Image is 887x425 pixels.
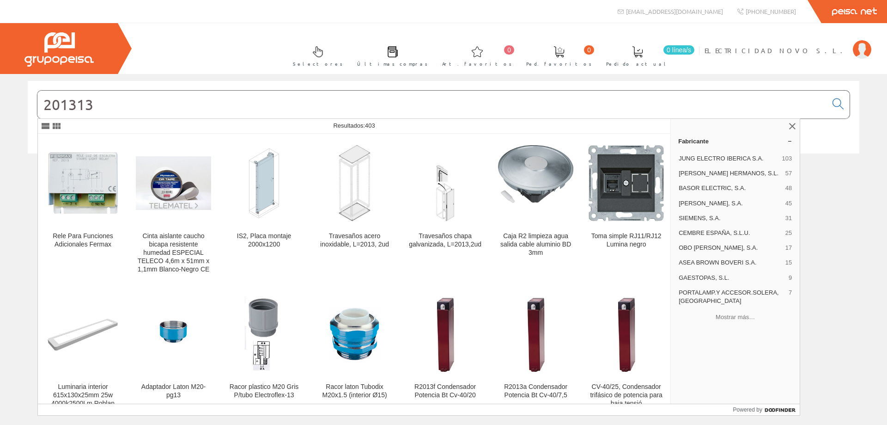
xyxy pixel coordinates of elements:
span: PORTALAMP.Y ACCESOR.SOLERA, [GEOGRAPHIC_DATA] [679,289,785,305]
span: OBO [PERSON_NAME], S.A. [679,244,782,252]
span: 15 [785,259,792,267]
span: 9 [789,274,792,282]
img: Racor laton Tubodix M20x1.5 (interior Ø15) [317,296,392,372]
a: R2013f Condensador Potencia Bt Cv-40/20 R2013f Condensador Potencia Bt Cv-40/20 [400,285,490,419]
img: IS2, Placa montaje 2000x1200 [226,145,302,221]
span: Powered by [733,406,762,414]
img: Rele Para Funciones Adicionales Fermax [45,150,121,216]
span: 57 [785,169,792,178]
a: Adaptador Laton M20-pg13 Adaptador Laton M20-pg13 [128,285,219,419]
span: ELECTRICIDAD NOVO S.L. [705,46,848,55]
span: 45 [785,199,792,208]
div: R2013a Condensador Potencia Bt Cv-40/7,5 [498,383,573,400]
span: [PERSON_NAME], S.A. [679,199,782,208]
span: 7 [789,289,792,305]
img: CV-40/25, Condensador trifásico de potencia para baja tensió [589,296,664,372]
a: Últimas compras [348,38,432,72]
a: Racor plastico M20 Gris P/tubo Electroflex-13 Racor plastico M20 Gris P/tubo Electroflex-13 [219,285,309,419]
div: © Grupo Peisa [28,165,859,173]
div: Travesaños acero inoxidable, L=2013, 2ud [317,232,392,249]
span: 25 [785,229,792,237]
a: Luminaria interior 615x130x25mm 25w 4000k2500Lm Roblan Luminaria interior 615x130x25mm 25w 4000k2... [38,285,128,419]
div: Cinta aislante caucho bicapa resistente humedad ESPECIAL TELECO 4,6m x 51mm x 1,1mm Blanco-Negro CE [136,232,211,274]
div: CV-40/25, Condensador trifásico de potencia para baja tensió [589,383,664,408]
span: 17 [785,244,792,252]
span: CEMBRE ESPAÑA, S.L.U. [679,229,782,237]
span: Selectores [293,59,343,68]
div: R2013f Condensador Potencia Bt Cv-40/20 [407,383,483,400]
span: 48 [785,184,792,192]
span: [PHONE_NUMBER] [746,7,796,15]
div: Racor plastico M20 Gris P/tubo Electroflex-13 [226,383,302,400]
a: Travesaños acero inoxidable, L=2013, 2ud Travesaños acero inoxidable, L=2013, 2ud [310,134,400,284]
img: Adaptador Laton M20-pg13 [136,296,211,372]
div: Caja R2 limpieza agua salida cable aluminio BD 3mm [498,232,573,257]
span: JUNG ELECTRO IBERICA S.A. [679,154,778,163]
img: R2013a Condensador Potencia Bt Cv-40/7,5 [498,296,573,372]
input: Buscar... [37,91,827,118]
span: [PERSON_NAME] HERMANOS, S.L. [679,169,782,178]
a: Racor laton Tubodix M20x1.5 (interior Ø15) Racor laton Tubodix M20x1.5 (interior Ø15) [310,285,400,419]
img: Grupo Peisa [24,32,94,67]
span: [EMAIL_ADDRESS][DOMAIN_NAME] [626,7,723,15]
a: Toma simple RJ11/RJ12 Lumina negro Toma simple RJ11/RJ12 Lumina negro [581,134,671,284]
div: Luminaria interior 615x130x25mm 25w 4000k2500Lm Roblan [45,383,121,408]
img: Travesaños chapa galvanizada, L=2013,2ud [407,145,483,221]
span: SIEMENS, S.A. [679,214,782,222]
a: CV-40/25, Condensador trifásico de potencia para baja tensió CV-40/25, Condensador trifásico de p... [581,285,671,419]
a: Powered by [733,404,800,415]
img: Racor plastico M20 Gris P/tubo Electroflex-13 [226,296,302,372]
img: Cinta aislante caucho bicapa resistente humedad ESPECIAL TELECO 4,6m x 51mm x 1,1mm Blanco-Negro CE [136,156,211,210]
a: Caja R2 limpieza agua salida cable aluminio BD 3mm Caja R2 limpieza agua salida cable aluminio BD... [491,134,581,284]
a: R2013a Condensador Potencia Bt Cv-40/7,5 R2013a Condensador Potencia Bt Cv-40/7,5 [491,285,581,419]
span: Últimas compras [357,59,428,68]
span: 0 [504,45,514,55]
span: 0 línea/s [663,45,694,55]
span: 103 [782,154,792,163]
div: Adaptador Laton M20-pg13 [136,383,211,400]
img: Toma simple RJ11/RJ12 Lumina negro [589,145,664,221]
a: Cinta aislante caucho bicapa resistente humedad ESPECIAL TELECO 4,6m x 51mm x 1,1mm Blanco-Negro ... [128,134,219,284]
img: R2013f Condensador Potencia Bt Cv-40/20 [407,296,483,372]
div: Toma simple RJ11/RJ12 Lumina negro [589,232,664,249]
div: Rele Para Funciones Adicionales Fermax [45,232,121,249]
span: ASEA BROWN BOVERI S.A. [679,259,782,267]
a: ELECTRICIDAD NOVO S.L. [705,38,871,47]
img: Travesaños acero inoxidable, L=2013, 2ud [317,145,392,221]
span: 31 [785,214,792,222]
a: Selectores [284,38,347,72]
a: Fabricante [671,134,800,148]
div: Travesaños chapa galvanizada, L=2013,2ud [407,232,483,249]
span: Ped. favoritos [526,59,592,68]
span: BASOR ELECTRIC, S.A. [679,184,782,192]
div: Racor laton Tubodix M20x1.5 (interior Ø15) [317,383,392,400]
a: Rele Para Funciones Adicionales Fermax Rele Para Funciones Adicionales Fermax [38,134,128,284]
span: Pedido actual [606,59,669,68]
button: Mostrar más… [674,309,796,325]
span: GAESTOPAS, S.L. [679,274,785,282]
a: Travesaños chapa galvanizada, L=2013,2ud Travesaños chapa galvanizada, L=2013,2ud [400,134,490,284]
span: Art. favoritos [442,59,512,68]
span: 403 [365,122,375,129]
img: Luminaria interior 615x130x25mm 25w 4000k2500Lm Roblan [45,316,121,352]
span: Resultados: [333,122,375,129]
span: 0 [584,45,594,55]
img: Caja R2 limpieza agua salida cable aluminio BD 3mm [498,145,573,221]
a: IS2, Placa montaje 2000x1200 IS2, Placa montaje 2000x1200 [219,134,309,284]
div: IS2, Placa montaje 2000x1200 [226,232,302,249]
